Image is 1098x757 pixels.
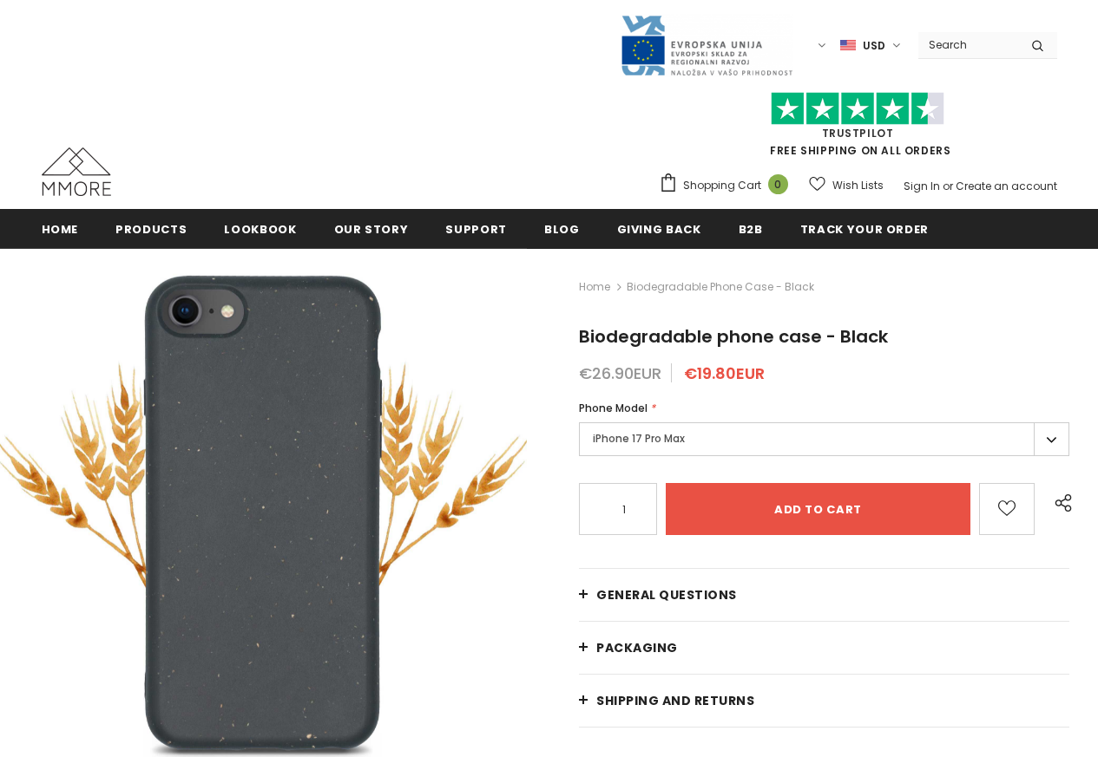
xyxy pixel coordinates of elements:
[620,14,793,77] img: Javni Razpis
[579,362,661,384] span: €26.90EUR
[620,37,793,52] a: Javni Razpis
[809,170,884,200] a: Wish Lists
[832,177,884,194] span: Wish Lists
[840,38,856,53] img: USD
[42,147,111,196] img: MMORE Cases
[768,174,788,194] span: 0
[800,221,929,238] span: Track your order
[666,483,970,535] input: Add to cart
[42,221,79,238] span: Home
[445,209,507,248] a: support
[579,277,610,297] a: Home
[544,209,580,248] a: Blog
[579,675,1069,727] a: Shipping and returns
[115,221,187,238] span: Products
[771,92,944,126] img: Trust Pilot Stars
[863,37,885,55] span: USD
[617,221,701,238] span: Giving back
[739,221,763,238] span: B2B
[42,209,79,248] a: Home
[683,177,761,194] span: Shopping Cart
[659,173,797,199] a: Shopping Cart 0
[579,401,648,415] span: Phone Model
[115,209,187,248] a: Products
[596,586,737,604] span: General Questions
[956,179,1057,193] a: Create an account
[800,209,929,248] a: Track your order
[596,692,754,709] span: Shipping and returns
[224,209,296,248] a: Lookbook
[579,324,888,349] span: Biodegradable phone case - Black
[596,639,678,656] span: PACKAGING
[684,362,765,384] span: €19.80EUR
[918,32,1018,57] input: Search Site
[822,126,894,140] a: Trustpilot
[904,179,940,193] a: Sign In
[334,221,409,238] span: Our Story
[943,179,953,193] span: or
[579,569,1069,621] a: General Questions
[579,422,1069,456] label: iPhone 17 Pro Max
[627,277,814,297] span: Biodegradable phone case - Black
[224,221,296,238] span: Lookbook
[739,209,763,248] a: B2B
[544,221,580,238] span: Blog
[617,209,701,248] a: Giving back
[445,221,507,238] span: support
[659,100,1057,158] span: FREE SHIPPING ON ALL ORDERS
[579,622,1069,674] a: PACKAGING
[334,209,409,248] a: Our Story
